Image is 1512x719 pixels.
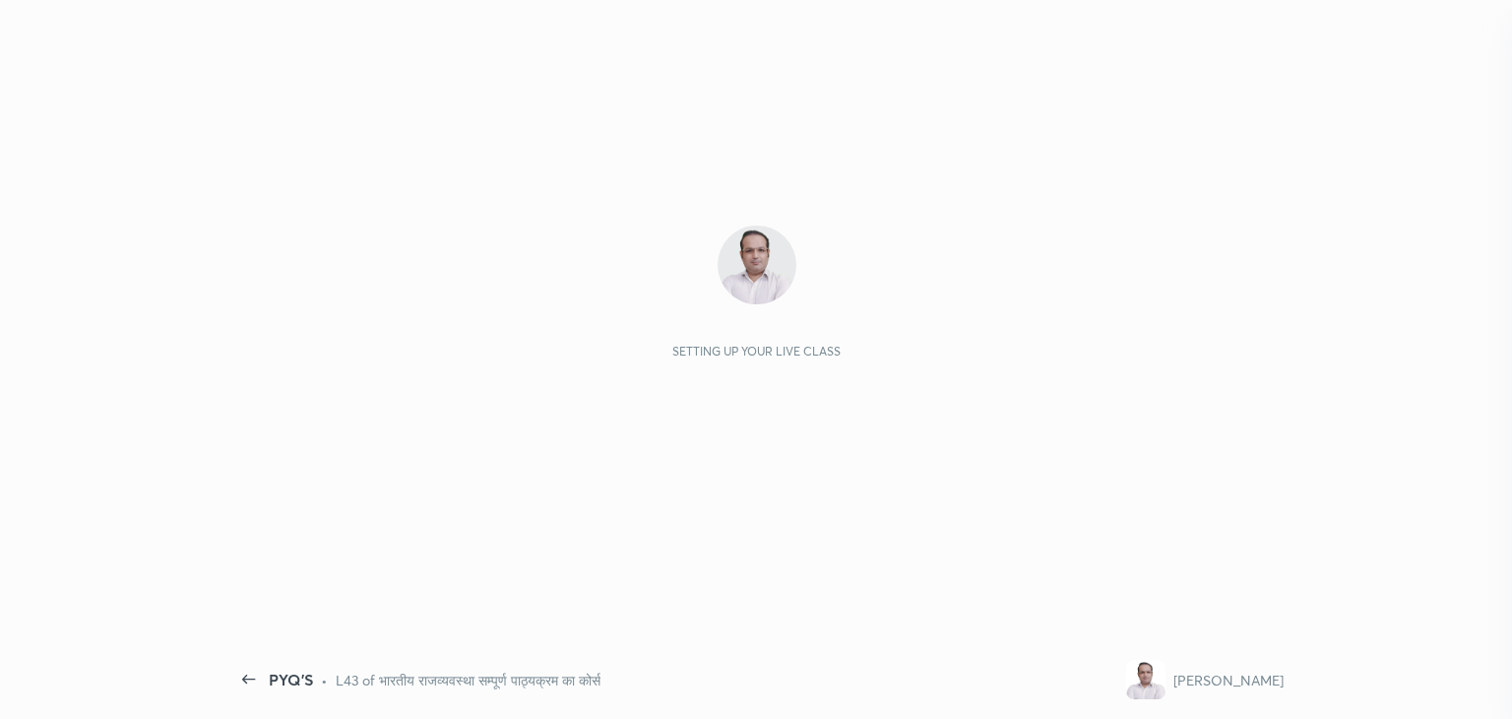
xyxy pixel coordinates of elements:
div: Setting up your live class [672,344,841,359]
div: L43 of भारतीय राजव्यवस्था सम्पूर्ण पाठ्यक्रम का कोर्स [336,670,600,690]
div: [PERSON_NAME] [1173,670,1284,690]
div: • [321,670,328,690]
img: 10454e960db341398da5bb4c79ecce7c.png [718,226,796,304]
div: PYQ'S [269,668,313,691]
img: 10454e960db341398da5bb4c79ecce7c.png [1126,660,1165,699]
